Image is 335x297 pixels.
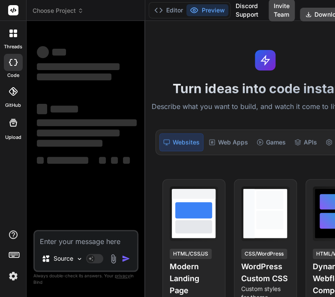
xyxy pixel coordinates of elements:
span: ‌ [99,157,106,164]
span: ‌ [37,119,137,126]
p: Always double-check its answers. Your in Bind [33,272,138,286]
span: ‌ [37,74,111,80]
span: privacy [115,273,130,278]
span: ‌ [111,157,118,164]
span: ‌ [37,63,120,70]
span: ‌ [37,46,49,58]
div: Games [253,133,289,151]
h4: Modern Landing Page [170,261,218,297]
label: threads [4,43,22,50]
img: Pick Models [76,255,83,262]
span: ‌ [52,49,66,56]
span: ‌ [51,106,78,112]
p: Source [54,254,73,263]
span: ‌ [37,104,47,114]
button: Editor [151,4,186,16]
div: Websites [159,133,203,151]
label: Upload [5,134,21,141]
h4: WordPress Custom CSS [241,261,290,285]
span: ‌ [47,157,88,164]
span: Choose Project [33,6,84,15]
label: GitHub [5,102,21,109]
div: HTML/CSS/JS [170,249,212,259]
img: icon [122,254,130,263]
div: CSS/WordPress [241,249,287,259]
label: code [7,72,19,79]
img: attachment [108,254,118,264]
span: ‌ [37,157,44,164]
span: ‌ [123,157,130,164]
div: APIs [291,133,320,151]
div: Web Apps [205,133,251,151]
img: settings [6,269,21,283]
button: Preview [186,4,228,16]
span: ‌ [37,129,120,136]
span: ‌ [37,140,102,147]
